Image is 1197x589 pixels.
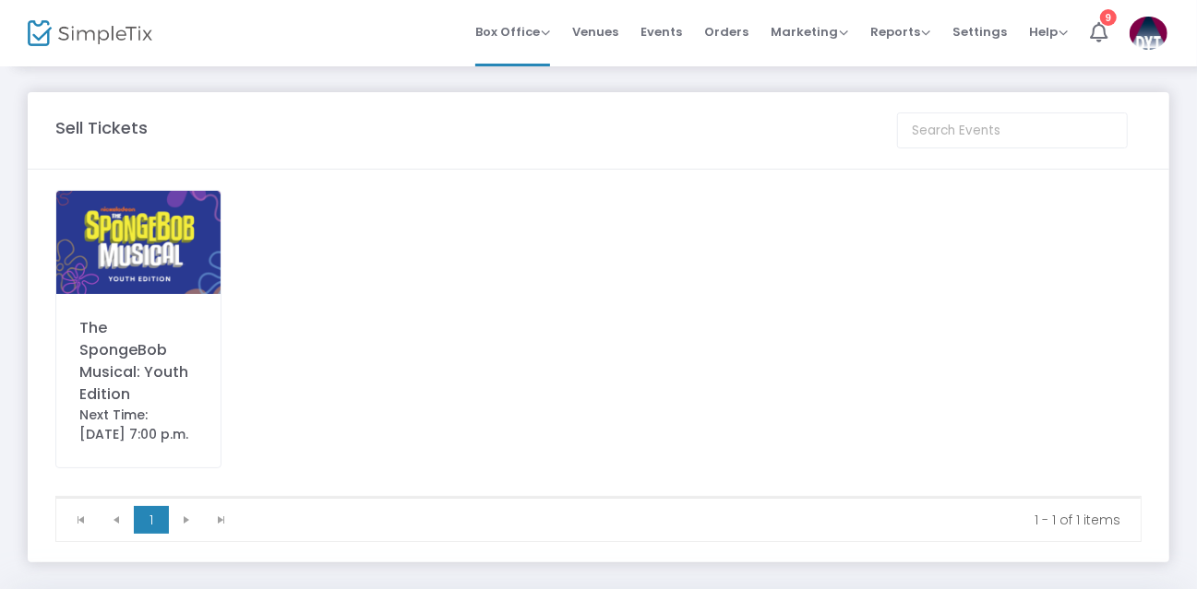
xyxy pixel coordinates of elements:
kendo-pager-info: 1 - 1 of 1 items [252,511,1120,529]
span: Page 1 [134,506,169,534]
div: Next Time: [DATE] 7:00 p.m. [79,406,198,444]
m-panel-title: Sell Tickets [55,115,148,140]
span: Box Office [475,23,550,41]
span: Help [1029,23,1068,41]
span: Events [640,8,682,55]
div: 9 [1100,9,1117,26]
span: Marketing [771,23,848,41]
span: Venues [572,8,618,55]
div: The SpongeBob Musical: Youth Edition [79,317,198,406]
div: Data table [56,497,1141,498]
span: Orders [704,8,748,55]
img: a67bffbe-b769-43c0-88a5-896a1a558d40.png [56,191,221,294]
span: Settings [952,8,1007,55]
span: Reports [870,23,930,41]
input: Search Events [897,112,1128,148]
